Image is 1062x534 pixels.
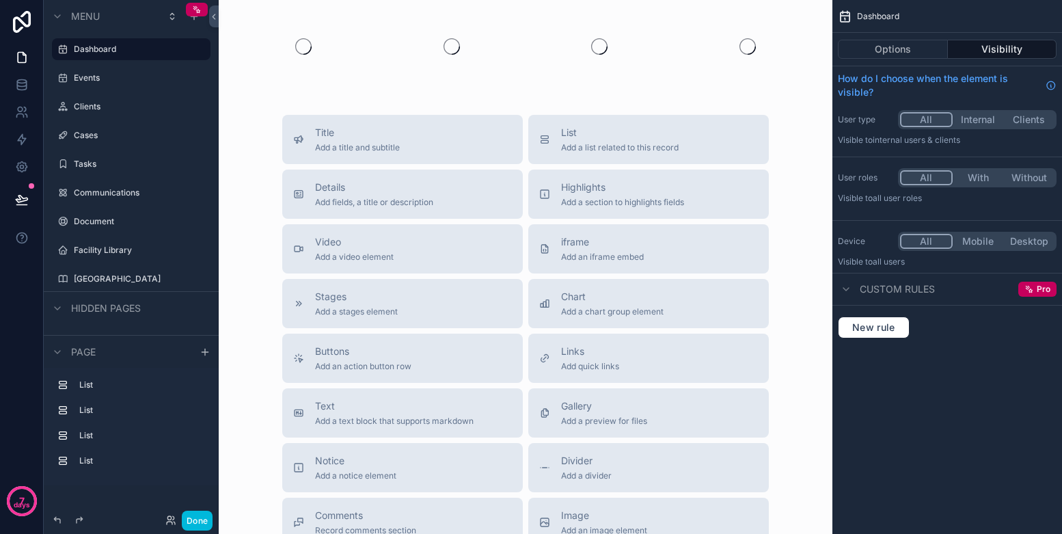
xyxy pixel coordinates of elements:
label: Events [74,72,202,83]
button: All [900,112,953,127]
span: Title [315,126,400,139]
p: Visible to [838,256,1057,267]
span: Highlights [561,181,684,194]
label: User type [838,114,893,125]
button: Visibility [948,40,1057,59]
span: Add an action button row [315,361,411,372]
span: New rule [847,321,901,334]
span: All user roles [873,193,922,203]
button: TextAdd a text block that supports markdown [282,388,523,438]
span: Gallery [561,399,647,413]
button: ListAdd a list related to this record [528,115,769,164]
span: Page [71,345,96,359]
label: List [79,405,200,416]
button: HighlightsAdd a section to highlights fields [528,170,769,219]
span: Image [561,509,647,522]
span: Add quick links [561,361,619,372]
label: Document [74,216,202,227]
span: Add a chart group element [561,306,664,317]
span: Buttons [315,345,411,358]
button: NoticeAdd a notice element [282,443,523,492]
button: With [953,170,1004,185]
button: Internal [953,112,1004,127]
button: GalleryAdd a preview for files [528,388,769,438]
button: Mobile [953,234,1004,249]
label: Clients [74,101,202,112]
button: All [900,234,953,249]
span: Add a list related to this record [561,142,679,153]
span: Hidden pages [71,302,141,315]
span: Chart [561,290,664,304]
span: Dashboard [857,11,899,22]
span: Menu [71,10,100,23]
span: List [561,126,679,139]
span: Internal users & clients [873,135,960,145]
span: Stages [315,290,398,304]
label: [GEOGRAPHIC_DATA] [74,273,202,284]
button: iframeAdd an iframe embed [528,224,769,273]
div: scrollable content [44,368,219,485]
span: Add a section to highlights fields [561,197,684,208]
button: Desktop [1003,234,1054,249]
span: Add a text block that supports markdown [315,416,474,427]
label: Cases [74,130,202,141]
span: Add a divider [561,470,612,481]
label: Communications [74,187,202,198]
span: Details [315,181,433,194]
button: ChartAdd a chart group element [528,279,769,328]
span: Add a title and subtitle [315,142,400,153]
span: iframe [561,235,644,249]
a: How do I choose when the element is visible? [838,72,1057,99]
label: Tasks [74,159,202,170]
span: Add a preview for files [561,416,647,427]
button: Options [838,40,948,59]
span: Add fields, a title or description [315,197,433,208]
label: Facility Library [74,245,202,256]
span: Add a video element [315,252,394,263]
button: Clients [1003,112,1054,127]
button: DetailsAdd fields, a title or description [282,170,523,219]
button: Without [1003,170,1054,185]
span: Add a notice element [315,470,396,481]
span: Add a stages element [315,306,398,317]
button: LinksAdd quick links [528,334,769,383]
span: Pro [1037,284,1050,295]
span: Video [315,235,394,249]
button: ButtonsAdd an action button row [282,334,523,383]
span: Notice [315,454,396,468]
button: Done [182,511,213,531]
button: VideoAdd a video element [282,224,523,273]
span: Links [561,345,619,358]
span: Custom rules [860,282,935,296]
label: List [79,430,200,441]
label: List [79,455,200,466]
p: Visible to [838,193,1057,204]
label: Dashboard [74,44,202,55]
button: All [900,170,953,185]
p: days [14,500,30,511]
label: List [79,379,200,390]
button: TitleAdd a title and subtitle [282,115,523,164]
p: Visible to [838,135,1057,146]
p: 7 [19,494,25,508]
button: DividerAdd a divider [528,443,769,492]
span: all users [873,256,905,267]
label: User roles [838,172,893,183]
span: Comments [315,509,416,522]
span: Text [315,399,474,413]
button: New rule [838,317,910,338]
span: How do I choose when the element is visible? [838,72,1040,99]
span: Add an iframe embed [561,252,644,263]
label: Device [838,236,893,247]
span: Divider [561,454,612,468]
button: StagesAdd a stages element [282,279,523,328]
